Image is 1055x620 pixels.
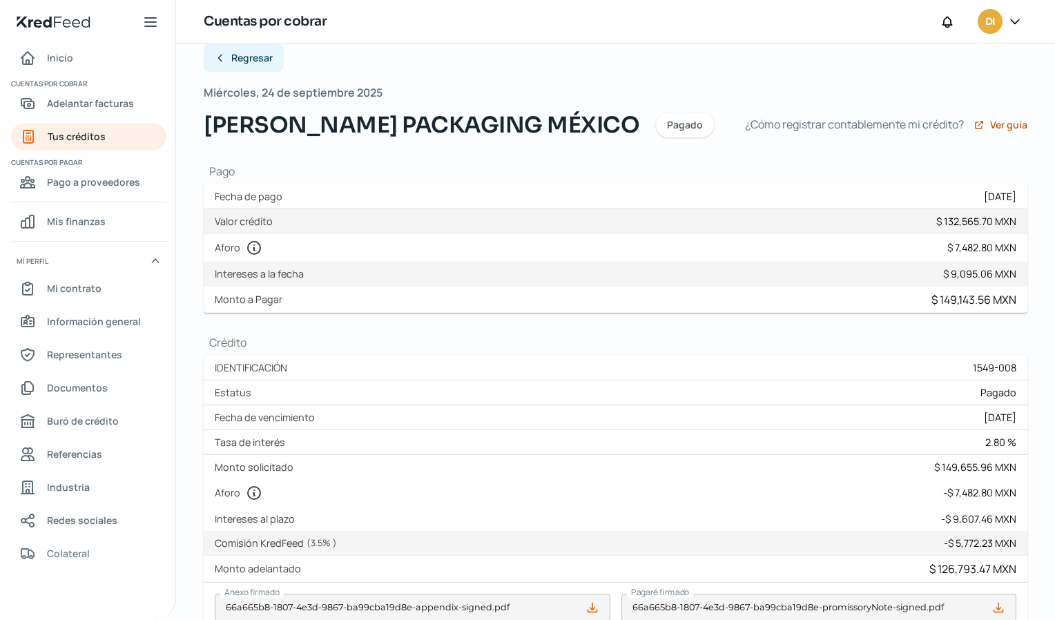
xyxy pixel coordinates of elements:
[215,190,288,203] label: Fecha de pago
[980,386,1016,399] span: Pagado
[11,90,166,117] a: Adelantar facturas
[934,461,1016,474] div: $ 149,655.96 MXN
[47,346,122,363] span: Representantes
[215,293,288,306] label: Monto a Pagar
[47,512,117,529] span: Redes sociales
[11,168,166,196] a: Pago a proveedores
[215,512,300,525] label: Intereses al plazo
[215,267,309,280] label: Intereses a la fecha
[11,77,164,90] span: Cuentas por cobrar
[48,128,106,145] span: Tus créditos
[47,280,101,297] span: Mi contrato
[224,586,280,598] span: Anexo firmado
[311,536,322,549] font: 3.5
[231,53,273,63] span: Regresar
[11,308,166,336] a: Información general
[745,115,964,135] span: ¿Cómo registrar contablemente mi crédito?
[631,586,689,598] span: Pagaré firmado
[944,536,1016,550] div: -
[204,12,327,32] h1: Cuentas por cobrar
[215,361,293,374] label: IDENTIFICACIÓN
[941,512,1016,525] div: -
[11,540,166,568] a: Colateral
[11,507,166,534] a: Redes sociales
[47,213,106,230] span: Mis finanzas
[204,164,1027,179] h1: Pago
[47,445,102,463] span: Referencias
[943,486,1016,499] div: -
[985,14,995,30] span: DI
[945,512,1016,525] font: $ 9,607.46 MXN
[215,386,257,399] label: Estatus
[47,173,140,191] span: Pago a proveedores
[667,120,703,130] span: Pagado
[215,241,240,254] font: Aforo
[947,486,1016,499] font: $ 7,482.80 MXN
[215,436,291,449] label: Tasa de interés
[47,379,108,396] span: Documentos
[47,49,73,66] span: Inicio
[307,536,337,549] span: ( % )
[11,440,166,468] a: Referencias
[984,190,1016,203] div: [DATE]
[204,44,284,72] button: Regresar
[11,156,164,168] span: Cuentas por pagar
[984,411,1016,424] div: [DATE]
[47,95,134,112] span: Adelantar facturas
[204,83,383,103] span: Miércoles, 24 de septiembre 2025
[215,215,278,228] label: Valor crédito
[11,123,166,151] a: Tus créditos
[215,461,299,474] label: Monto solicitado
[974,119,1027,130] a: Ver guía
[17,255,48,267] span: Mi perfil
[11,407,166,435] a: Buró de crédito
[47,545,90,562] span: Colateral
[11,275,166,302] a: Mi contrato
[929,561,1016,577] div: $ 126,793.47 MXN
[11,208,166,235] a: Mis finanzas
[215,562,307,575] label: Monto adelantado
[47,412,119,429] span: Buró de crédito
[973,361,1016,374] div: 1549-008
[11,341,166,369] a: Representantes
[936,215,1016,228] div: $ 132,565.70 MXN
[943,267,1016,280] div: $ 9,095.06 MXN
[215,411,320,424] label: Fecha de vencimiento
[985,436,1016,449] div: 2.80 %
[47,478,90,496] span: Industria
[948,536,1016,550] font: $ 5,772.23 MXN
[947,241,1016,254] div: $ 7,482.80 MXN
[990,120,1027,130] span: Ver guía
[215,486,240,499] font: Aforo
[204,335,1027,350] h1: Crédito
[47,313,141,330] span: Información general
[11,44,166,72] a: Inicio
[11,474,166,501] a: Industria
[204,108,639,142] span: [PERSON_NAME] PACKAGING MÉXICO
[215,536,304,550] font: Comisión KredFeed
[931,292,1016,307] div: $ 149,143.56 MXN
[11,374,166,402] a: Documentos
